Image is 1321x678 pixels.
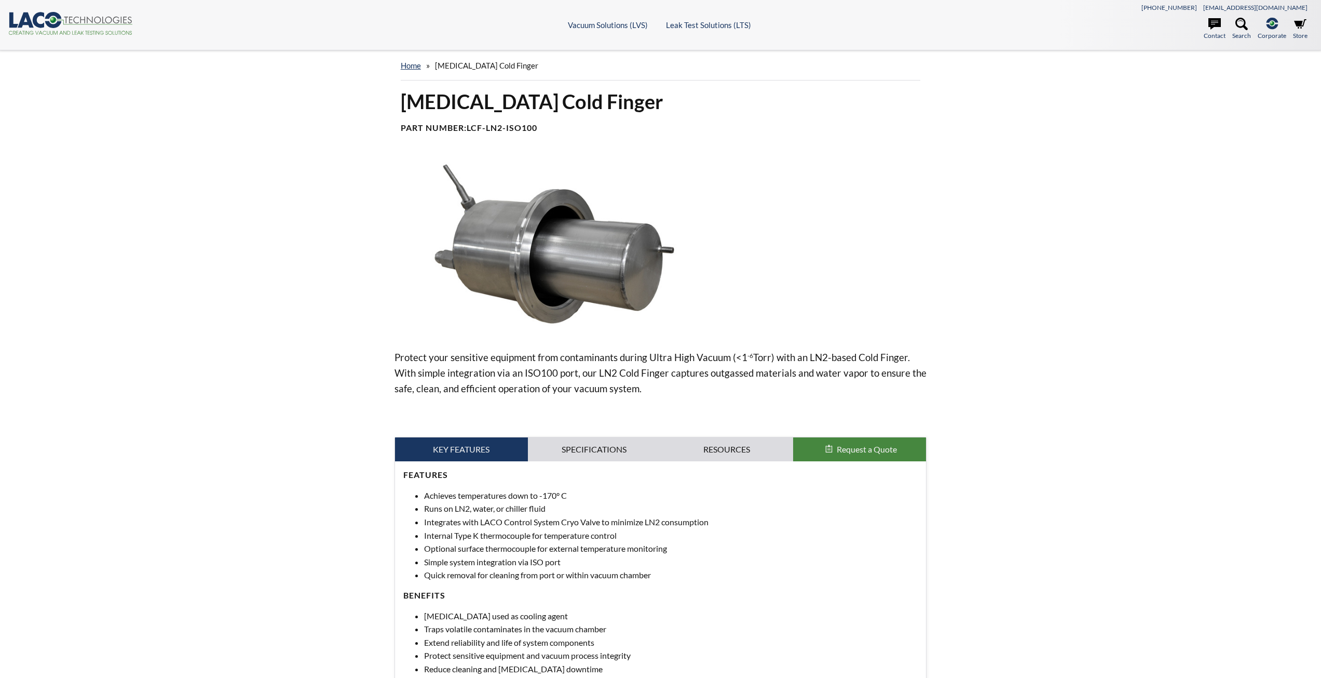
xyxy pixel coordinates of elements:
[1141,4,1197,11] a: [PHONE_NUMBER]
[424,502,918,515] li: Runs on LN2, water, or chiller fluid
[424,609,918,623] li: [MEDICAL_DATA] used as cooling agent
[424,636,918,649] li: Extend reliability and life of system components
[424,555,918,569] li: Simple system integration via ISO port
[467,123,537,132] b: LCF-LN2-ISO100
[568,20,648,30] a: Vacuum Solutions (LVS)
[1232,18,1251,41] a: Search
[424,489,918,502] li: Achieves temperatures down to -170° C
[395,437,528,461] a: Key Features
[793,437,926,461] button: Request a Quote
[401,89,921,114] h1: [MEDICAL_DATA] Cold Finger
[403,470,918,481] h4: Features
[1203,4,1308,11] a: [EMAIL_ADDRESS][DOMAIN_NAME]
[666,20,751,30] a: Leak Test Solutions (LTS)
[837,444,897,454] span: Request a Quote
[747,352,753,360] sup: -6
[401,123,921,134] h4: Part Number:
[661,437,794,461] a: Resources
[424,529,918,542] li: Internal Type K thermocouple for temperature control
[1204,18,1225,41] a: Contact
[424,542,918,555] li: Optional surface thermocouple for external temperature monitoring
[528,437,661,461] a: Specifications
[401,51,921,81] div: »
[1258,31,1286,41] span: Corporate
[424,622,918,636] li: Traps volatile contaminates in the vacuum chamber
[403,590,918,601] h4: Benefits
[424,568,918,582] li: Quick removal for cleaning from port or within vacuum chamber
[424,649,918,662] li: Protect sensitive equipment and vacuum process integrity
[424,662,918,676] li: Reduce cleaning and [MEDICAL_DATA] downtime
[394,350,927,396] p: Protect your sensitive equipment from contaminants during Ultra High Vacuum (<1 Torr) with an LN2...
[435,61,538,70] span: [MEDICAL_DATA] Cold Finger
[401,61,421,70] a: home
[394,158,705,333] img: Image showing LN2 cold finger, angled view
[1293,18,1308,41] a: Store
[424,515,918,529] li: Integrates with LACO Control System Cryo Valve to minimize LN2 consumption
